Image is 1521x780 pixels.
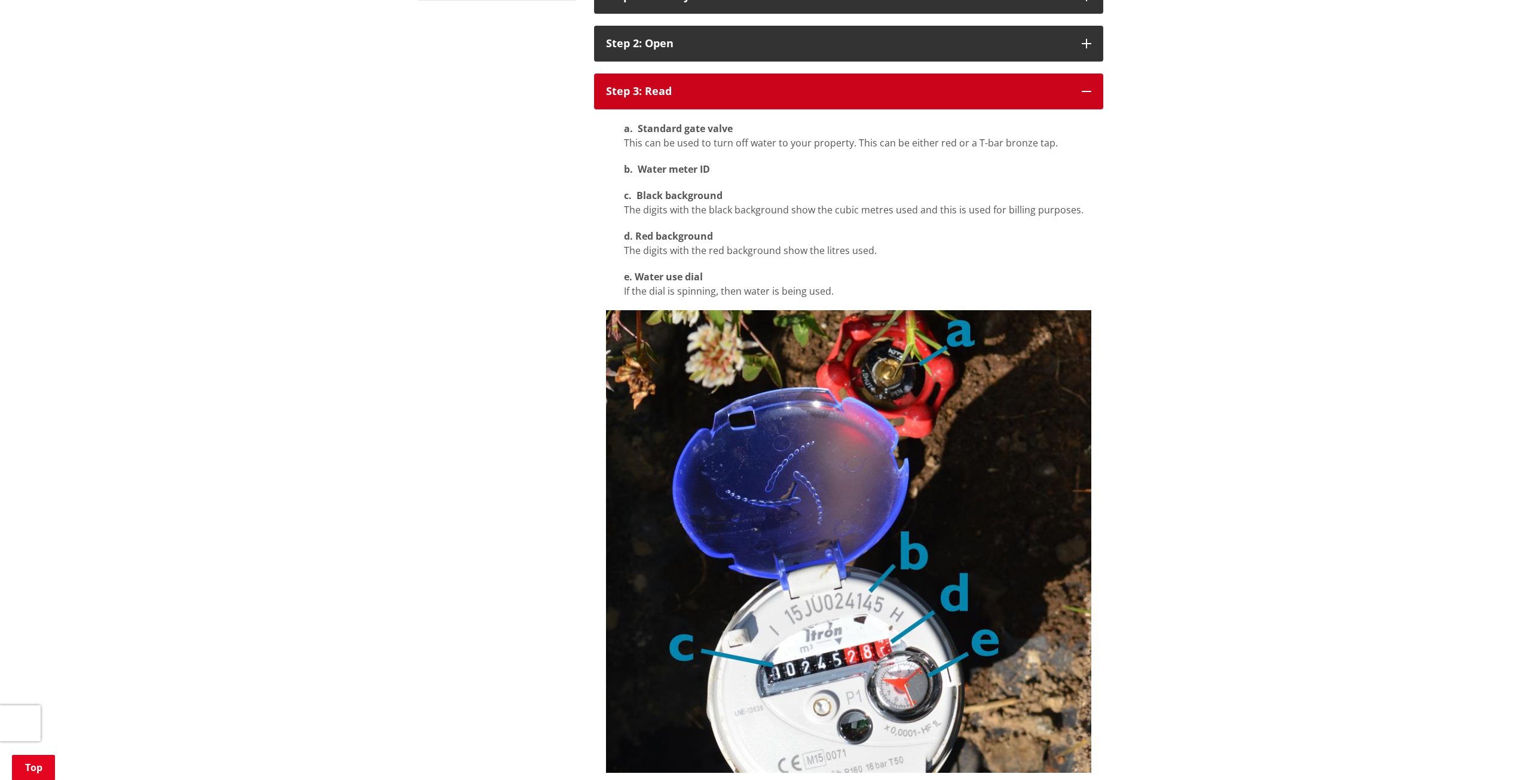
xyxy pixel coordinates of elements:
[624,270,703,283] strong: e. Water use dial
[606,310,1091,773] img: water-meter---how-to-read
[624,121,1091,150] p: This can be used to turn off water to your property. This can be either red or a T-bar bronze tap.
[624,188,1091,217] p: The digits with the black background show the cubic metres used and this is used for billing purp...
[624,229,1091,258] p: The digits with the red background show the litres used.
[624,270,1091,298] p: If the dial is spinning, then water is being used.
[624,163,710,176] strong: b. Water meter ID
[606,38,1070,50] div: Step 2: Open
[624,122,733,135] strong: a. Standard gate valve
[594,26,1103,62] button: Step 2: Open
[1466,730,1509,773] iframe: Messenger Launcher
[624,189,723,202] strong: c. Black background
[12,755,55,780] a: Top
[624,230,713,243] strong: d. Red background
[594,74,1103,109] button: Step 3: Read
[606,85,1070,97] div: Step 3: Read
